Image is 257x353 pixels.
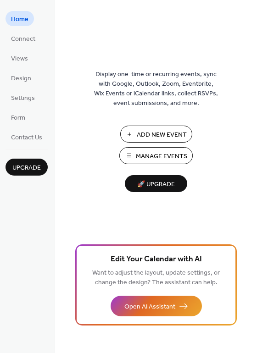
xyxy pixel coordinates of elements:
[6,129,48,144] a: Contact Us
[119,147,193,164] button: Manage Events
[120,126,192,143] button: Add New Event
[6,70,37,85] a: Design
[6,159,48,176] button: Upgrade
[6,90,40,105] a: Settings
[137,130,187,140] span: Add New Event
[12,163,41,173] span: Upgrade
[111,253,202,266] span: Edit Your Calendar with AI
[94,70,218,108] span: Display one-time or recurring events, sync with Google, Outlook, Zoom, Eventbrite, Wix Events or ...
[11,133,42,143] span: Contact Us
[124,302,175,312] span: Open AI Assistant
[11,15,28,24] span: Home
[11,94,35,103] span: Settings
[130,178,182,191] span: 🚀 Upgrade
[6,110,31,125] a: Form
[11,113,25,123] span: Form
[136,152,187,161] span: Manage Events
[6,50,34,66] a: Views
[6,11,34,26] a: Home
[11,74,31,83] span: Design
[11,54,28,64] span: Views
[11,34,35,44] span: Connect
[6,31,41,46] a: Connect
[125,175,187,192] button: 🚀 Upgrade
[111,296,202,316] button: Open AI Assistant
[92,267,220,289] span: Want to adjust the layout, update settings, or change the design? The assistant can help.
